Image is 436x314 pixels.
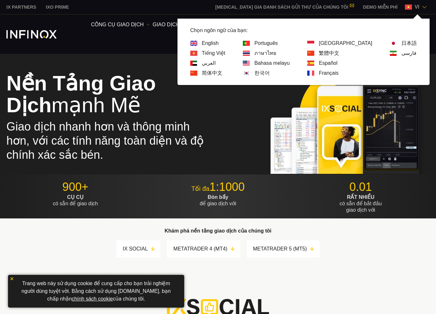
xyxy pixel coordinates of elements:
[254,49,276,57] a: Language
[67,194,84,200] strong: CỤ CỤ
[6,30,72,38] a: INFINOX Logo
[165,228,272,233] strong: Khám phá nền tảng giao dịch của chúng tôi
[202,49,225,57] a: Language
[149,194,287,207] p: để giao dịch với
[173,244,240,253] a: METATRADER 4 (MT4)
[191,185,209,192] span: Tối đa
[401,39,417,47] a: Language
[6,120,210,162] h2: Giao dịch nhanh hơn và thông minh hơn, với các tính năng toàn diện và độ chính xác sắc bén.
[210,4,358,10] a: [MEDICAL_DATA] GIA DANH SÁCH GỬI THƯ CỦA CHÚNG TÔI
[41,4,74,11] a: INFINOX
[149,180,287,194] p: 1:1000
[208,194,228,200] strong: Đòn bẩy
[190,27,417,34] p: Chọn ngôn ngữ của bạn:
[202,59,216,67] a: Language
[123,244,160,253] a: IX SOCIAL
[319,59,337,67] a: Language
[347,194,374,200] strong: RẤT NHIỀU
[10,276,14,281] img: yellow close icon
[292,180,430,194] p: 0.01
[6,180,144,194] p: 900+
[401,49,416,57] a: Language
[91,21,150,29] a: công cụ giao dịch
[319,49,339,57] a: Language
[254,39,278,47] a: Language
[6,72,156,117] strong: Nền tảng giao dịch
[6,194,144,207] p: có sẵn để giao dịch
[253,244,320,253] a: METATRADER 5 (MT5)
[358,4,402,11] a: INFINOX MENU
[292,194,430,213] p: có sẵn để bắt đầu giao dịch với
[254,69,270,77] a: Language
[6,72,210,116] h1: mạnh mẽ
[2,4,41,11] a: INFINOX
[72,296,113,301] a: chính sách cookie
[254,59,290,67] a: Language
[319,39,372,47] a: Language
[319,69,338,77] a: Language
[153,21,185,29] a: GIAO DỊCH
[202,69,222,77] a: Language
[202,39,218,47] a: Language
[412,3,422,11] span: vi
[11,278,181,304] p: Trang web này sử dụng cookie để cung cấp cho bạn trải nghiệm người dùng tuyệt vời. Bằng cách sử d...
